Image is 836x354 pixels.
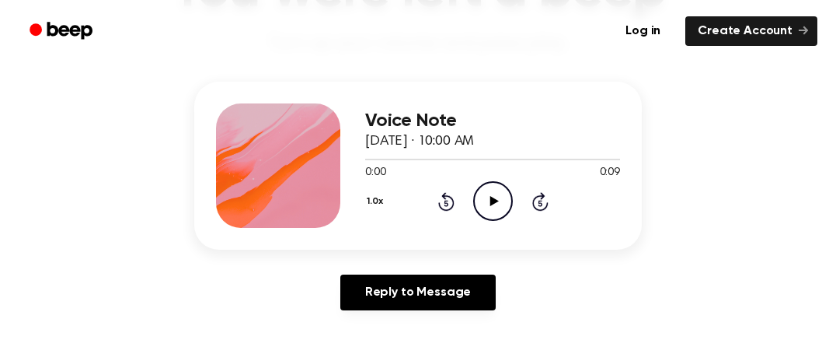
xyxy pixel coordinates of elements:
[685,16,817,46] a: Create Account
[365,110,620,131] h3: Voice Note
[365,135,474,149] span: [DATE] · 10:00 AM
[19,16,106,47] a: Beep
[340,275,496,310] a: Reply to Message
[610,13,676,49] a: Log in
[365,188,388,215] button: 1.0x
[600,165,620,181] span: 0:09
[365,165,385,181] span: 0:00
